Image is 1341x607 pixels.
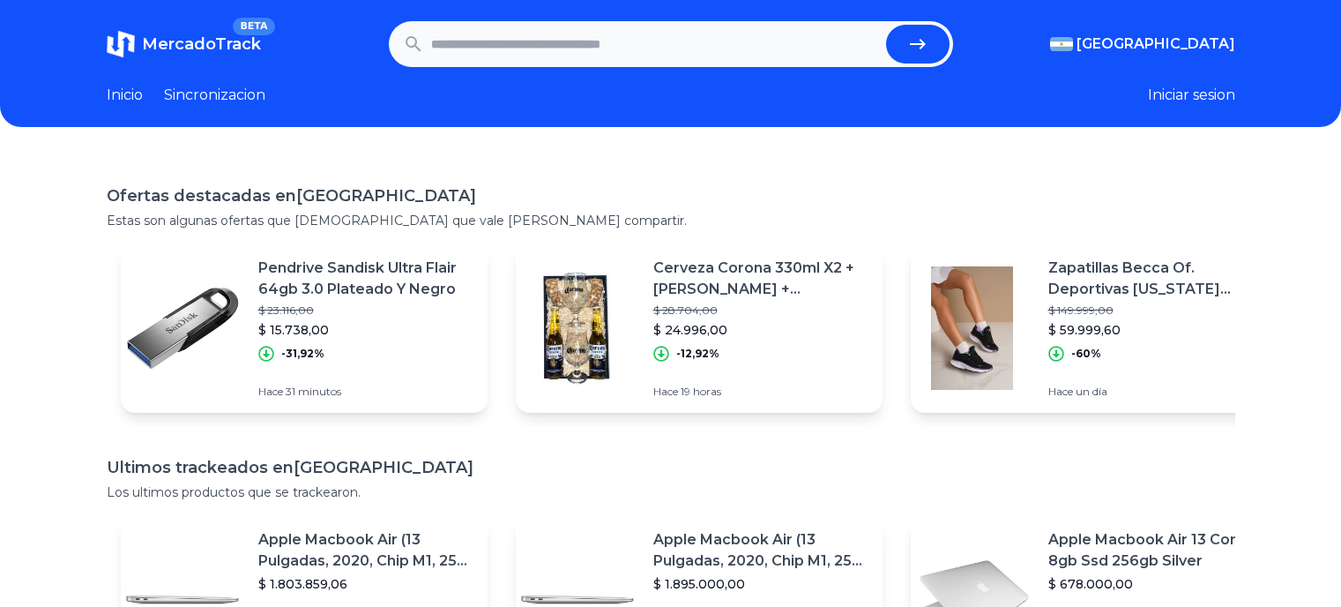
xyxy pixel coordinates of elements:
p: $ 24.996,00 [653,321,868,339]
p: Hace 31 minutos [258,385,473,399]
span: [GEOGRAPHIC_DATA] [1077,34,1235,55]
h1: Ofertas destacadas en [GEOGRAPHIC_DATA] [107,184,1235,208]
button: [GEOGRAPHIC_DATA] [1050,34,1235,55]
img: Featured image [911,266,1034,390]
p: $ 1.803.859,06 [258,575,473,593]
a: Sincronizacion [164,85,265,106]
a: Featured imageCerveza Corona 330ml X2 + [PERSON_NAME] + [PERSON_NAME] -$ 28.704,00$ 24.996,00-12,... [516,244,883,413]
span: BETA [233,18,274,35]
p: $ 15.738,00 [258,321,473,339]
p: -60% [1071,347,1101,361]
p: Apple Macbook Air (13 Pulgadas, 2020, Chip M1, 256 Gb De Ssd, 8 Gb De Ram) - Plata [258,529,473,572]
p: -12,92% [676,347,719,361]
p: Estas son algunas ofertas que [DEMOGRAPHIC_DATA] que vale [PERSON_NAME] compartir. [107,212,1235,229]
a: Inicio [107,85,143,106]
img: Featured image [516,266,639,390]
p: Hace un día [1048,385,1263,399]
p: $ 28.704,00 [653,303,868,318]
span: MercadoTrack [142,34,261,54]
p: $ 1.895.000,00 [653,575,868,593]
p: Hace 19 horas [653,385,868,399]
p: Apple Macbook Air 13 Core I5 8gb Ssd 256gb Silver [1048,529,1263,572]
img: MercadoTrack [107,30,135,58]
p: Pendrive Sandisk Ultra Flair 64gb 3.0 Plateado Y Negro [258,258,473,300]
p: Apple Macbook Air (13 Pulgadas, 2020, Chip M1, 256 Gb De Ssd, 8 Gb De Ram) - Plata [653,529,868,572]
p: $ 23.116,00 [258,303,473,318]
p: Zapatillas Becca Of. Deportivas [US_STATE] Art.5716 36- 41 Full [1048,258,1263,300]
p: Cerveza Corona 330ml X2 + [PERSON_NAME] + [PERSON_NAME] - [653,258,868,300]
h1: Ultimos trackeados en [GEOGRAPHIC_DATA] [107,455,1235,480]
p: Los ultimos productos que se trackearon. [107,483,1235,501]
p: -31,92% [281,347,324,361]
a: MercadoTrackBETA [107,30,261,58]
img: Featured image [121,266,244,390]
a: Featured imagePendrive Sandisk Ultra Flair 64gb 3.0 Plateado Y Negro$ 23.116,00$ 15.738,00-31,92%... [121,244,488,413]
p: $ 678.000,00 [1048,575,1263,593]
a: Featured imageZapatillas Becca Of. Deportivas [US_STATE] Art.5716 36- 41 Full$ 149.999,00$ 59.999... [911,244,1278,413]
img: Argentina [1050,37,1073,51]
p: $ 149.999,00 [1048,303,1263,318]
button: Iniciar sesion [1148,85,1235,106]
p: $ 59.999,60 [1048,321,1263,339]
